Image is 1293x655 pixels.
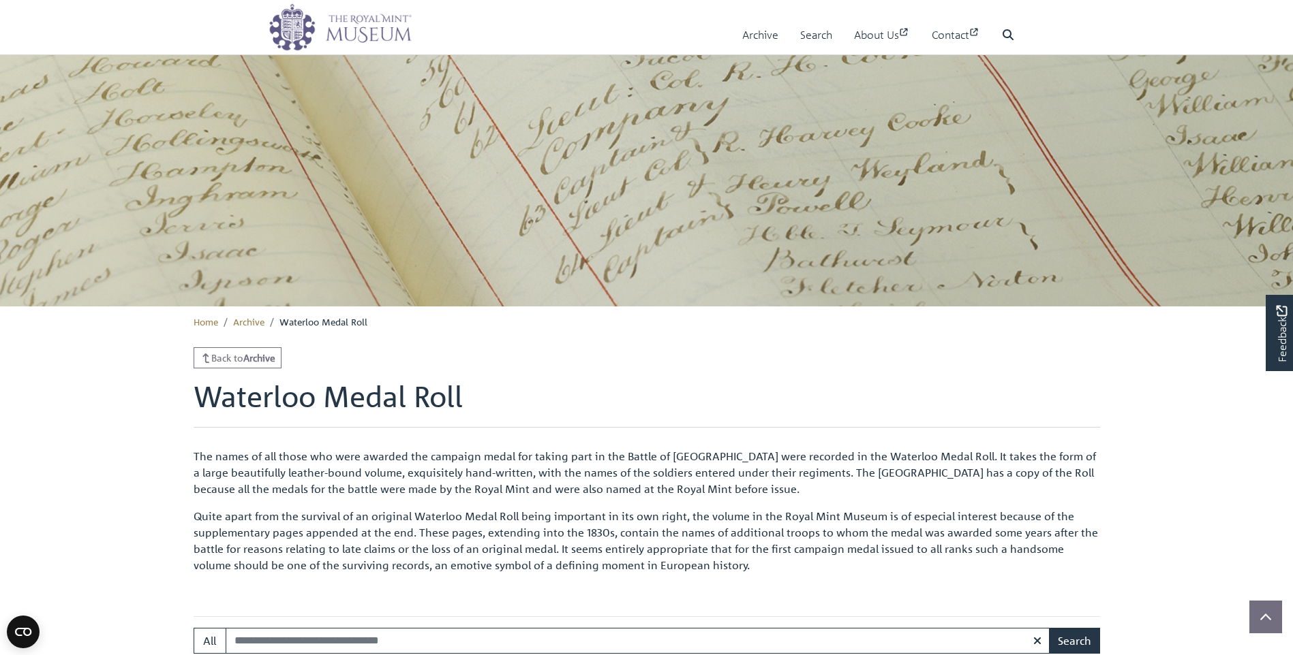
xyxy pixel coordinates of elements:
[243,351,275,364] strong: Archive
[742,16,778,54] a: Archive
[932,16,980,54] a: Contact
[1266,295,1293,371] a: Would you like to provide feedback?
[1249,601,1282,633] button: Scroll to top
[226,628,1050,654] input: Search for medal roll recipients...
[194,315,218,327] a: Home
[194,449,1096,496] span: The names of all those who were awarded the campaign medal for taking part in the Battle of [GEOG...
[269,3,412,51] img: logo_wide.png
[194,509,1098,572] span: Quite apart from the survival of an original Waterloo Medal Roll being important in its own right...
[7,616,40,648] button: Open CMP widget
[800,16,832,54] a: Search
[194,347,282,368] a: Back toArchive
[279,315,367,327] span: Waterloo Medal Roll
[194,379,1100,427] h1: Waterloo Medal Roll
[1049,628,1100,654] button: Search
[1273,305,1290,362] span: Feedback
[233,315,264,327] a: Archive
[854,16,910,54] a: About Us
[194,628,226,654] button: All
